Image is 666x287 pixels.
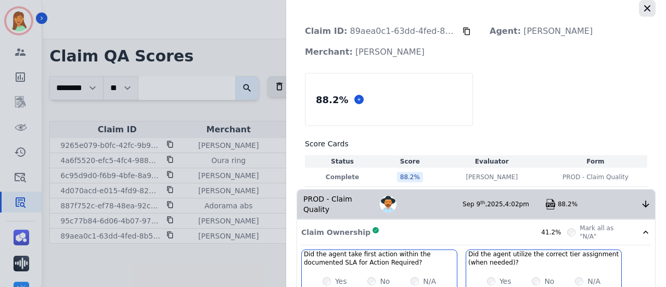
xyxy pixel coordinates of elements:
[297,42,433,63] p: [PERSON_NAME]
[544,276,554,286] label: No
[397,172,423,182] div: 88.2 %
[380,155,440,168] th: Score
[305,47,353,57] strong: Merchant:
[558,200,641,208] div: 88.2%
[380,276,390,286] label: No
[423,276,436,286] label: N/A
[545,199,556,209] img: qa-pdf.svg
[305,139,647,149] h3: Score Cards
[297,190,380,219] div: PROD - Claim Quality
[463,200,545,208] div: Sep 9 , 2025 ,
[587,276,600,286] label: N/A
[490,26,521,36] strong: Agent:
[314,91,350,109] div: 88.2 %
[466,173,518,181] p: [PERSON_NAME]
[440,155,544,168] th: Evaluator
[305,26,347,36] strong: Claim ID:
[580,224,628,241] label: Mark all as "N/A"
[304,250,455,267] h3: Did the agent take first action within the documented SLA for Action Required?
[301,227,370,238] p: Claim Ownership
[544,155,647,168] th: Form
[562,173,629,181] span: PROD - Claim Quality
[305,155,380,168] th: Status
[480,200,485,205] sup: th
[481,21,601,42] p: [PERSON_NAME]
[505,201,529,208] span: 4:02pm
[297,21,463,42] p: 89aea0c1-63dd-4fed-8b5f-91b3f61446a5
[541,228,567,236] div: 41.2%
[468,250,619,267] h3: Did the agent utilize the correct tier assignment (when needed)?
[499,276,511,286] label: Yes
[380,196,396,213] img: Avatar
[307,173,378,181] p: Complete
[335,276,347,286] label: Yes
